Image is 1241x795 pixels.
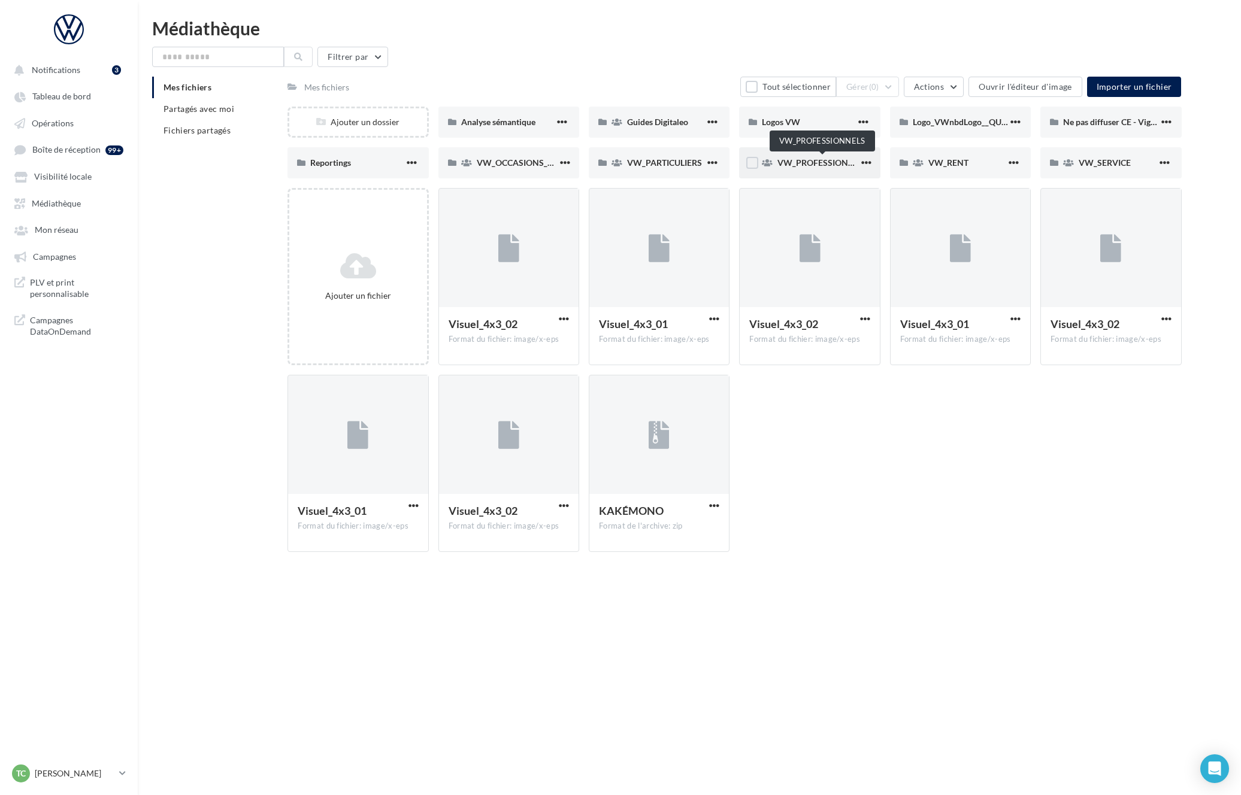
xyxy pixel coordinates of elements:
[310,157,351,168] span: Reportings
[32,198,81,208] span: Médiathèque
[30,314,123,338] span: Campagnes DataOnDemand
[152,19,1227,37] div: Médiathèque
[762,117,800,127] span: Logos VW
[477,157,594,168] span: VW_OCCASIONS_GARANTIES
[968,77,1082,97] button: Ouvrir l'éditeur d'image
[1097,81,1172,92] span: Importer un fichier
[7,165,131,187] a: Visibilité locale
[449,317,517,330] span: Visuel_4x3_02
[16,767,26,779] span: TC
[304,81,349,93] div: Mes fichiers
[461,117,535,127] span: Analyse sémantique
[627,117,688,127] span: Guides Digitaleo
[164,125,231,135] span: Fichiers partagés
[914,81,944,92] span: Actions
[112,65,121,75] div: 3
[33,251,76,262] span: Campagnes
[298,504,367,517] span: Visuel_4x3_01
[32,92,91,102] span: Tableau de bord
[599,521,719,532] div: Format de l'archive: zip
[777,157,868,168] span: VW_PROFESSIONNELS
[627,157,702,168] span: VW_PARTICULIERS
[869,82,879,92] span: (0)
[7,219,131,240] a: Mon réseau
[35,225,78,235] span: Mon réseau
[7,59,126,80] button: Notifications 3
[298,521,418,532] div: Format du fichier: image/x-eps
[35,767,114,779] p: [PERSON_NAME]
[7,192,131,214] a: Médiathèque
[928,157,968,168] span: VW_RENT
[32,65,80,75] span: Notifications
[34,172,92,182] span: Visibilité locale
[449,504,517,517] span: Visuel_4x3_02
[105,145,123,155] div: 99+
[32,145,101,155] span: Boîte de réception
[599,504,664,517] span: KAKÉMONO
[32,118,74,128] span: Opérations
[900,317,969,330] span: Visuel_4x3_01
[449,334,569,345] div: Format du fichier: image/x-eps
[289,116,426,128] div: Ajouter un dossier
[749,317,818,330] span: Visuel_4x3_02
[294,290,422,302] div: Ajouter un fichier
[1079,157,1131,168] span: VW_SERVICE
[317,47,388,67] button: Filtrer par
[7,245,131,267] a: Campagnes
[1063,117,1208,127] span: Ne pas diffuser CE - Vignette operation
[1051,334,1171,345] div: Format du fichier: image/x-eps
[7,112,131,133] a: Opérations
[740,77,836,97] button: Tout sélectionner
[599,317,668,330] span: Visuel_4x3_01
[1200,754,1229,783] div: Open Intercom Messenger
[7,272,131,305] a: PLV et print personnalisable
[7,138,131,160] a: Boîte de réception 99+
[904,77,964,97] button: Actions
[10,762,128,785] a: TC [PERSON_NAME]
[164,104,234,114] span: Partagés avec moi
[770,131,875,151] div: VW_PROFESSIONNELS
[7,309,131,342] a: Campagnes DataOnDemand
[749,334,870,345] div: Format du fichier: image/x-eps
[836,77,899,97] button: Gérer(0)
[1051,317,1119,330] span: Visuel_4x3_02
[30,277,123,300] span: PLV et print personnalisable
[449,521,569,532] div: Format du fichier: image/x-eps
[164,82,211,92] span: Mes fichiers
[913,117,1136,127] span: Logo_VWnbdLogo__QUI A MIS DES FICHIERS_Merci_Claire
[599,334,719,345] div: Format du fichier: image/x-eps
[7,85,131,107] a: Tableau de bord
[900,334,1021,345] div: Format du fichier: image/x-eps
[1087,77,1182,97] button: Importer un fichier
